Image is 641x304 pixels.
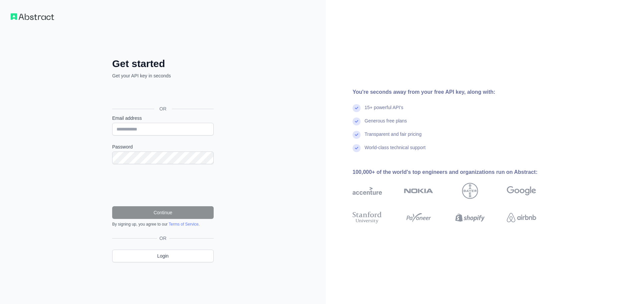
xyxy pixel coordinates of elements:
label: Email address [112,115,214,121]
button: Continue [112,206,214,219]
h2: Get started [112,58,214,70]
div: 15+ powerful API's [365,104,403,117]
img: stanford university [353,210,382,225]
div: 100,000+ of the world's top engineers and organizations run on Abstract: [353,168,558,176]
div: By signing up, you agree to our . [112,222,214,227]
a: Login [112,250,214,262]
iframe: reCAPTCHA [112,172,214,198]
img: bayer [462,183,478,199]
img: shopify [455,210,485,225]
div: You're seconds away from your free API key, along with: [353,88,558,96]
img: check mark [353,144,361,152]
img: nokia [404,183,433,199]
img: google [507,183,536,199]
img: airbnb [507,210,536,225]
a: Terms of Service [169,222,198,227]
img: accenture [353,183,382,199]
img: Workflow [11,13,54,20]
div: Transparent and fair pricing [365,131,422,144]
span: OR [157,235,169,242]
p: Get your API key in seconds [112,72,214,79]
img: check mark [353,117,361,125]
div: World-class technical support [365,144,426,158]
img: payoneer [404,210,433,225]
iframe: Botón Iniciar sesión con Google [109,86,216,101]
span: OR [154,105,172,112]
img: check mark [353,104,361,112]
label: Password [112,143,214,150]
div: Generous free plans [365,117,407,131]
img: check mark [353,131,361,139]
